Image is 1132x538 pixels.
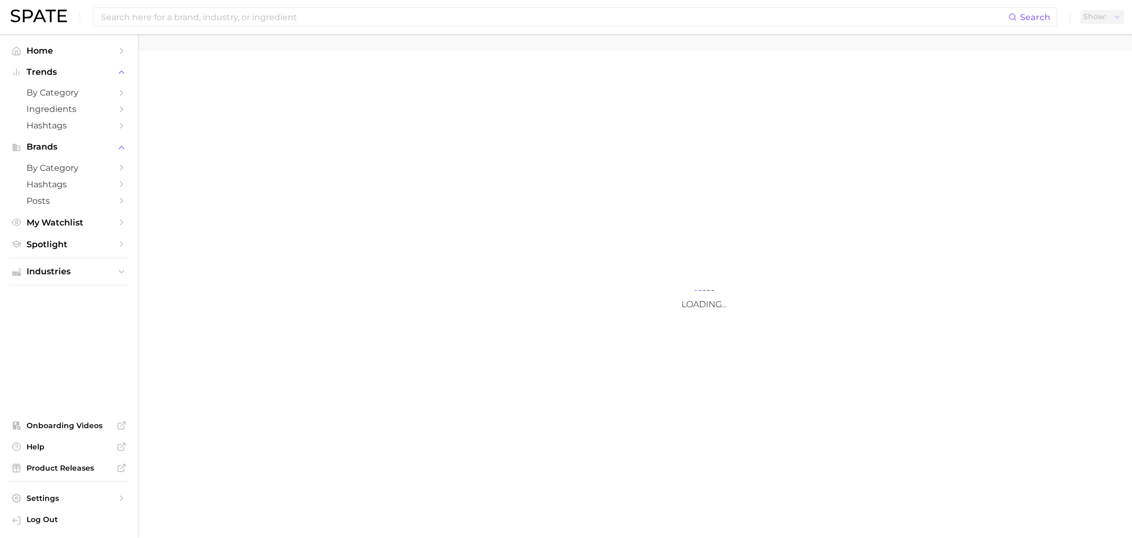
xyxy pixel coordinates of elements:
a: Settings [8,490,129,506]
a: Hashtags [8,117,129,134]
span: Search [1020,12,1050,22]
a: Product Releases [8,460,129,476]
a: Help [8,439,129,455]
span: My Watchlist [27,218,111,228]
button: Industries [8,264,129,280]
span: Posts [27,196,111,206]
span: Brands [27,142,111,152]
a: by Category [8,84,129,101]
span: Show [1083,14,1107,20]
span: Industries [27,267,111,276]
span: Spotlight [27,239,111,249]
a: Home [8,42,129,59]
button: Trends [8,64,129,80]
span: Hashtags [27,179,111,189]
span: Home [27,46,111,56]
a: Log out. Currently logged in with e-mail brennan@spate.nyc. [8,511,129,530]
input: Search here for a brand, industry, or ingredient [100,8,1008,26]
span: by Category [27,163,111,173]
span: Trends [27,67,111,77]
span: Settings [27,493,111,503]
a: Spotlight [8,236,129,253]
span: Log Out [27,515,121,524]
span: by Category [27,88,111,98]
span: Help [27,442,111,452]
a: by Category [8,160,129,176]
button: Brands [8,139,129,155]
a: Ingredients [8,101,129,117]
a: My Watchlist [8,214,129,231]
button: Show [1081,10,1124,24]
span: Onboarding Videos [27,421,111,430]
img: SPATE [11,10,67,22]
span: Product Releases [27,463,111,473]
a: Onboarding Videos [8,418,129,433]
span: Hashtags [27,120,111,131]
span: Ingredients [27,104,111,114]
a: Posts [8,193,129,209]
h3: Loading... [598,299,810,309]
a: Hashtags [8,176,129,193]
